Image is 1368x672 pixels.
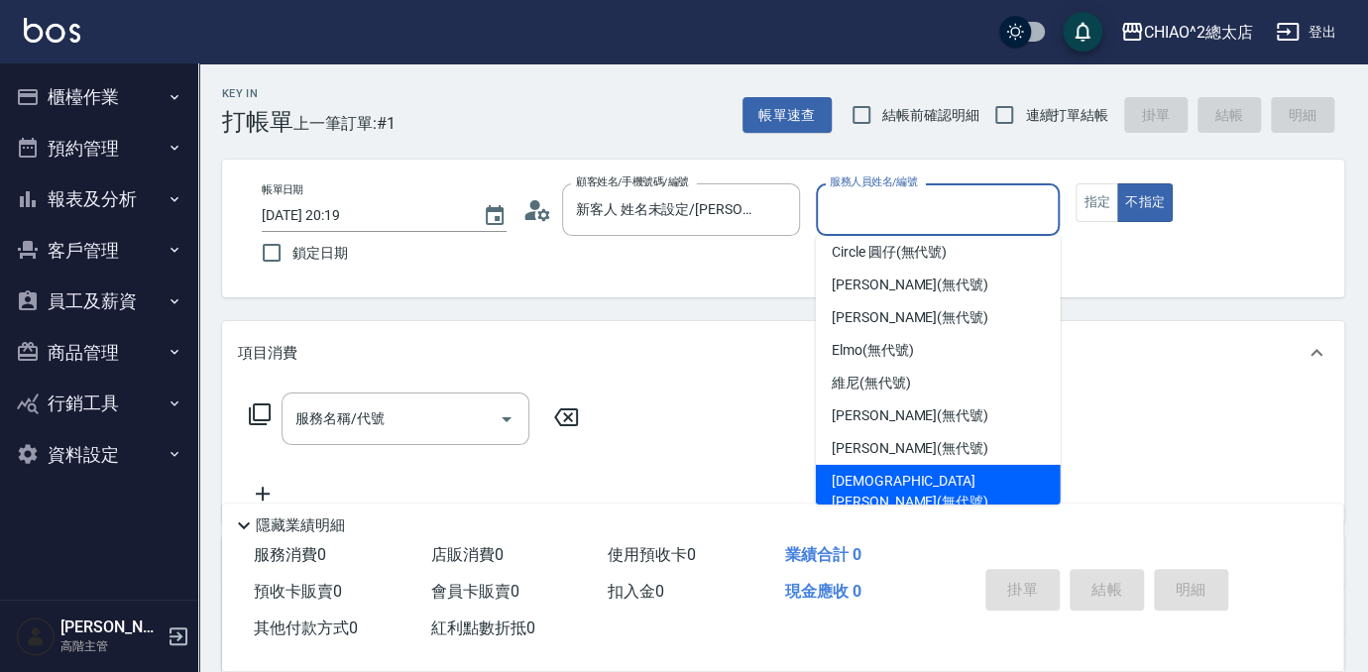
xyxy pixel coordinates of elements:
[16,616,56,656] img: Person
[8,327,190,379] button: 商品管理
[491,403,522,435] button: Open
[8,173,190,225] button: 報表及分析
[262,199,463,232] input: YYYY/MM/DD hh:mm
[785,545,861,564] span: 業績合計 0
[8,276,190,327] button: 員工及薪資
[222,87,293,100] h2: Key In
[256,515,345,536] p: 隱藏業績明細
[832,373,911,393] span: 維尼 (無代號)
[431,545,504,564] span: 店販消費 0
[576,174,689,189] label: 顧客姓名/手機號碼/編號
[222,108,293,136] h3: 打帳單
[1144,20,1253,45] div: CHIAO^2總太店
[1268,14,1344,51] button: 登出
[742,97,832,134] button: 帳單速查
[1076,183,1118,222] button: 指定
[832,307,988,328] span: [PERSON_NAME] (無代號)
[60,637,162,655] p: 高階主管
[1063,12,1102,52] button: save
[8,123,190,174] button: 預約管理
[785,582,861,601] span: 現金應收 0
[60,617,162,637] h5: [PERSON_NAME]
[832,242,947,263] span: Circle 圓仔 (無代號)
[24,18,80,43] img: Logo
[431,582,519,601] span: 會員卡販賣 0
[832,340,914,361] span: Elmo (無代號)
[832,471,1045,512] span: [DEMOGRAPHIC_DATA][PERSON_NAME] (無代號)
[254,618,358,637] span: 其他付款方式 0
[608,582,664,601] span: 扣入金 0
[1025,105,1108,126] span: 連續打單結帳
[292,243,348,264] span: 鎖定日期
[8,71,190,123] button: 櫃檯作業
[1117,183,1173,222] button: 不指定
[832,405,988,426] span: [PERSON_NAME] (無代號)
[882,105,979,126] span: 結帳前確認明細
[238,343,297,364] p: 項目消費
[431,618,535,637] span: 紅利點數折抵 0
[254,582,342,601] span: 預收卡販賣 0
[8,429,190,481] button: 資料設定
[293,111,396,136] span: 上一筆訂單:#1
[608,545,696,564] span: 使用預收卡 0
[1112,12,1261,53] button: CHIAO^2總太店
[8,225,190,277] button: 客戶管理
[830,174,917,189] label: 服務人員姓名/編號
[222,321,1344,385] div: 項目消費
[8,378,190,429] button: 行銷工具
[262,182,303,197] label: 帳單日期
[471,192,518,240] button: Choose date, selected date is 2025-08-17
[832,438,988,459] span: [PERSON_NAME] (無代號)
[254,545,326,564] span: 服務消費 0
[832,275,988,295] span: [PERSON_NAME] (無代號)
